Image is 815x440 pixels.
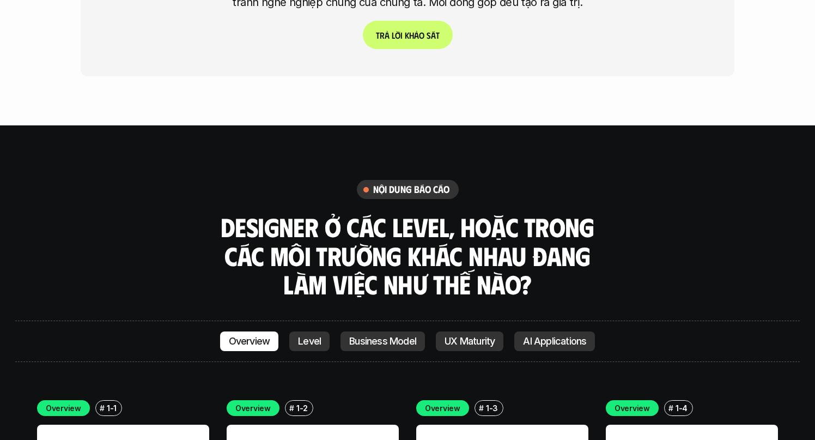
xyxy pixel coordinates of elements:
[445,336,495,347] p: UX Maturity
[395,30,400,40] span: ờ
[523,336,586,347] p: AI Applications
[409,30,414,40] span: h
[436,331,503,351] a: UX Maturity
[514,331,595,351] a: AI Applications
[289,404,294,412] h6: #
[363,21,453,49] a: Trảlờikhảosát
[298,336,321,347] p: Level
[431,30,436,40] span: á
[676,402,688,414] p: 1-4
[289,331,330,351] a: Level
[400,30,403,40] span: i
[436,30,440,40] span: t
[220,331,279,351] a: Overview
[479,404,484,412] h6: #
[373,183,450,196] h6: nội dung báo cáo
[229,336,270,347] p: Overview
[46,402,81,414] p: Overview
[296,402,308,414] p: 1-2
[419,30,424,40] span: o
[376,30,380,40] span: T
[107,402,117,414] p: 1-1
[349,336,416,347] p: Business Model
[100,404,105,412] h6: #
[427,30,431,40] span: s
[486,402,498,414] p: 1-3
[425,402,460,414] p: Overview
[392,30,395,40] span: l
[380,30,385,40] span: r
[414,30,419,40] span: ả
[668,404,673,412] h6: #
[217,213,598,299] h3: Designer ở các level, hoặc trong các môi trường khác nhau đang làm việc như thế nào?
[340,331,425,351] a: Business Model
[405,30,409,40] span: k
[615,402,650,414] p: Overview
[385,30,390,40] span: ả
[235,402,271,414] p: Overview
